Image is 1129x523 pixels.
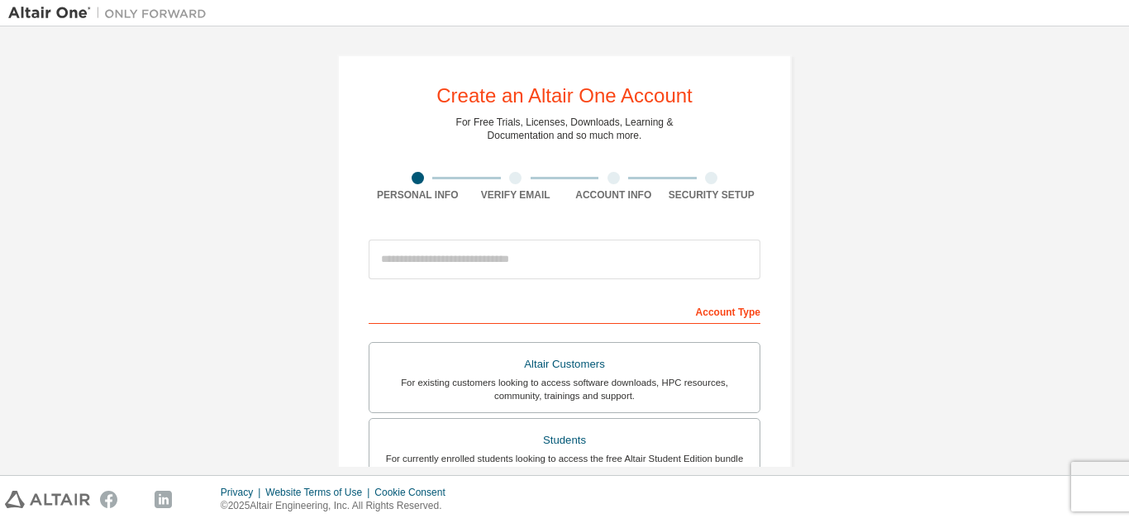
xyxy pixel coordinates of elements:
[369,297,760,324] div: Account Type
[467,188,565,202] div: Verify Email
[221,486,265,499] div: Privacy
[436,86,693,106] div: Create an Altair One Account
[379,452,750,478] div: For currently enrolled students looking to access the free Altair Student Edition bundle and all ...
[5,491,90,508] img: altair_logo.svg
[663,188,761,202] div: Security Setup
[379,429,750,452] div: Students
[456,116,674,142] div: For Free Trials, Licenses, Downloads, Learning & Documentation and so much more.
[265,486,374,499] div: Website Terms of Use
[379,376,750,402] div: For existing customers looking to access software downloads, HPC resources, community, trainings ...
[221,499,455,513] p: © 2025 Altair Engineering, Inc. All Rights Reserved.
[374,486,455,499] div: Cookie Consent
[369,188,467,202] div: Personal Info
[8,5,215,21] img: Altair One
[155,491,172,508] img: linkedin.svg
[564,188,663,202] div: Account Info
[100,491,117,508] img: facebook.svg
[379,353,750,376] div: Altair Customers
